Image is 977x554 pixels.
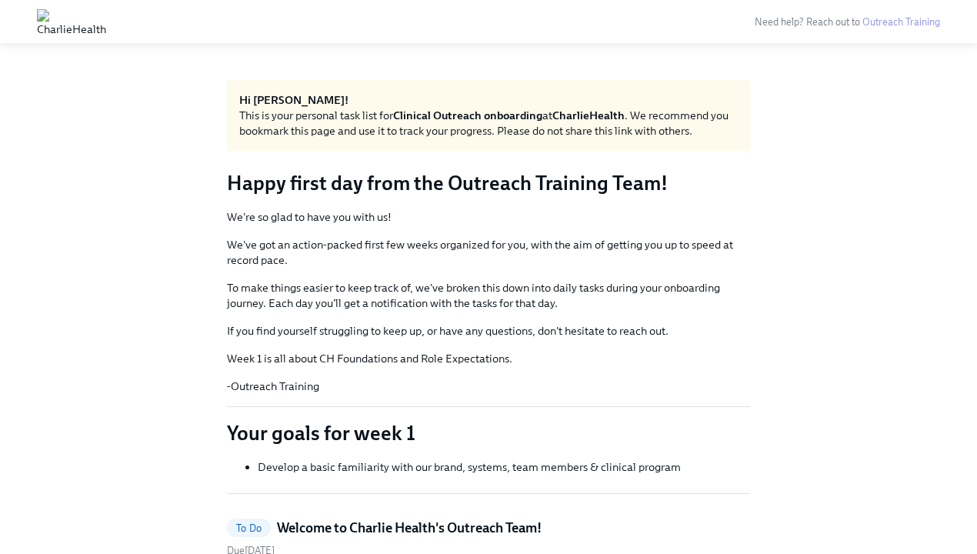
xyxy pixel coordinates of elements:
[552,108,625,122] strong: CharlieHealth
[227,169,750,197] h3: Happy first day from the Outreach Training Team!
[862,16,940,28] a: Outreach Training
[239,93,348,107] strong: Hi [PERSON_NAME]!
[227,323,750,339] p: If you find yourself struggling to keep up, or have any questions, don't hesitate to reach out.
[239,108,738,138] div: This is your personal task list for at . We recommend you bookmark this page and use it to track ...
[227,522,271,534] span: To Do
[227,351,750,366] p: Week 1 is all about CH Foundations and Role Expectations.
[393,108,542,122] strong: Clinical Outreach onboarding
[37,9,106,34] img: CharlieHealth
[227,419,750,447] p: Your goals for week 1
[227,209,750,225] p: We're so glad to have you with us!
[277,519,542,537] h5: Welcome to Charlie Health's Outreach Team!
[258,459,750,475] li: Develop a basic familiarity with our brand, systems, team members & clinical program
[227,280,750,311] p: To make things easier to keep track of, we've broken this down into daily tasks during your onboa...
[227,379,750,394] p: -Outreach Training
[227,237,750,268] p: We've got an action-packed first few weeks organized for you, with the aim of getting you up to s...
[755,16,940,28] span: Need help? Reach out to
